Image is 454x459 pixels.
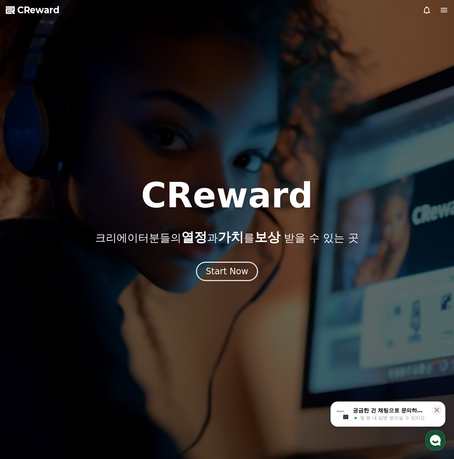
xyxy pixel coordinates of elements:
a: Start Now [196,269,258,276]
a: 대화 [47,228,93,246]
a: 설정 [93,228,138,246]
span: 열정 [181,230,207,244]
h1: CReward [141,178,313,213]
span: 홈 [23,239,27,244]
span: CReward [17,4,60,16]
div: Start Now [206,266,248,277]
a: CReward [6,4,60,16]
span: 대화 [66,239,74,245]
p: 크리에이터분들의 과 를 받을 수 있는 곳 [95,230,359,244]
a: 홈 [2,228,47,246]
span: 보상 [254,230,280,244]
span: 설정 [111,239,120,244]
span: 가치 [218,230,244,244]
button: Start Now [196,262,258,281]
